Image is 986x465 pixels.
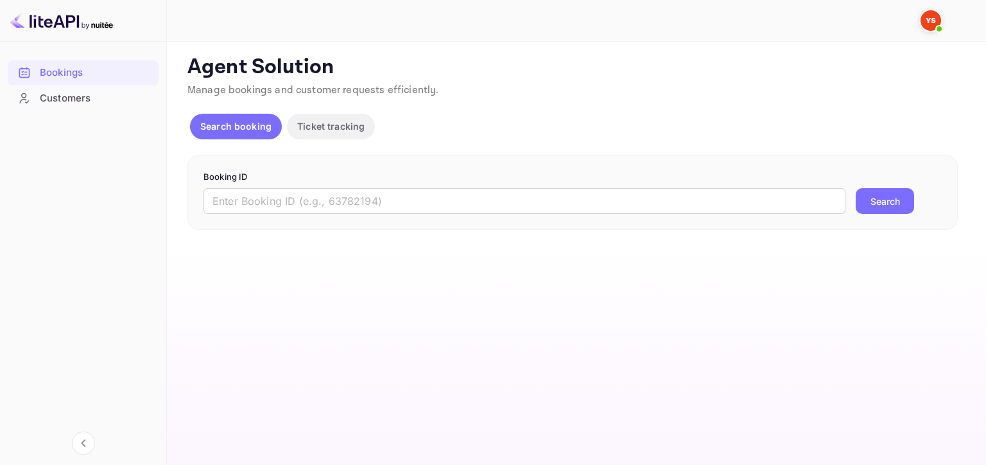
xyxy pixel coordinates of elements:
button: Collapse navigation [72,432,95,455]
img: LiteAPI logo [10,10,113,31]
a: Bookings [8,60,159,84]
span: Manage bookings and customer requests efficiently. [187,83,439,97]
div: Customers [40,91,152,106]
p: Agent Solution [187,55,963,80]
a: Customers [8,86,159,110]
img: Yandex Support [921,10,941,31]
div: Bookings [40,66,152,80]
div: Customers [8,86,159,111]
div: Bookings [8,60,159,85]
button: Search [856,188,914,214]
p: Ticket tracking [297,119,365,133]
p: Booking ID [203,171,942,184]
input: Enter Booking ID (e.g., 63782194) [203,188,845,214]
p: Search booking [200,119,272,133]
